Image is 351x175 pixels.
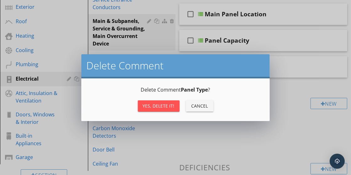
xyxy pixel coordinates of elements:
button: Cancel [186,100,213,112]
div: Yes, Delete it! [143,103,175,109]
p: Delete Comment ? [89,86,262,93]
div: Cancel [191,103,208,109]
div: Open Intercom Messenger [330,154,345,169]
button: Yes, Delete it! [138,100,180,112]
h2: Delete Comment [86,59,265,72]
strong: Panel Type [181,86,208,93]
